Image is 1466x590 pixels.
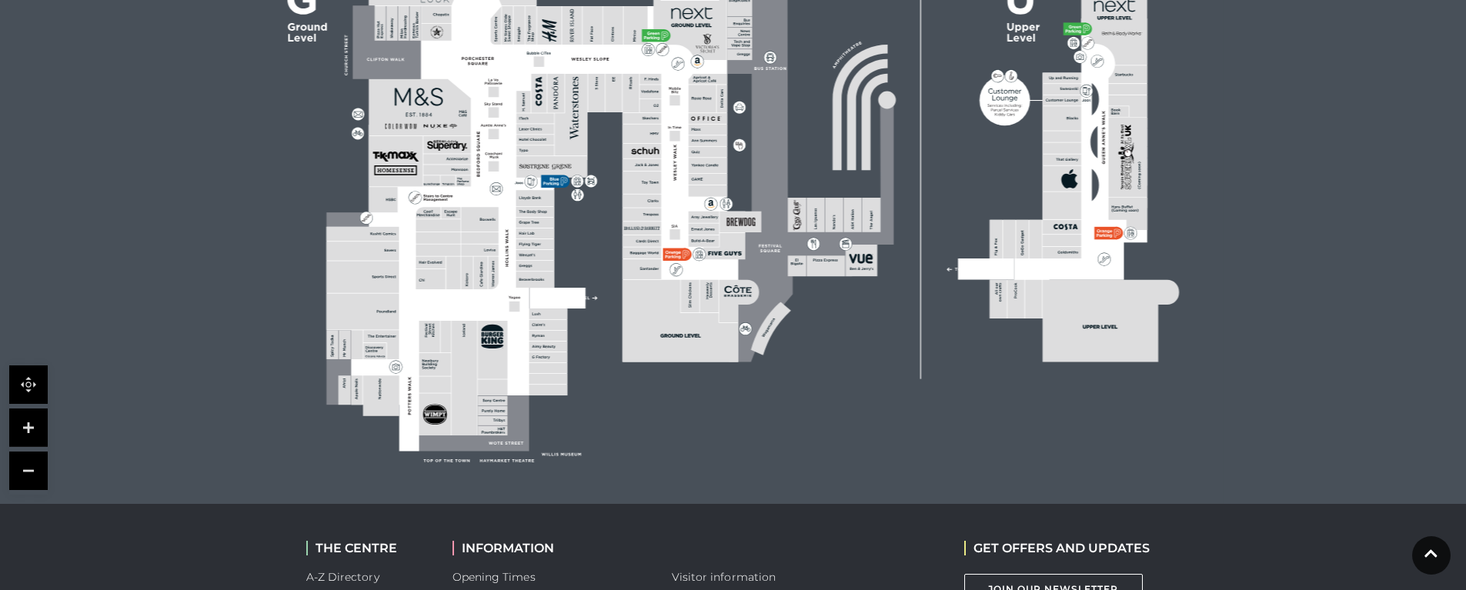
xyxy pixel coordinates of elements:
h2: INFORMATION [452,541,649,555]
h2: THE CENTRE [306,541,429,555]
a: Visitor information [672,570,776,584]
a: A-Z Directory [306,570,379,584]
h2: GET OFFERS AND UPDATES [964,541,1150,555]
a: Opening Times [452,570,536,584]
